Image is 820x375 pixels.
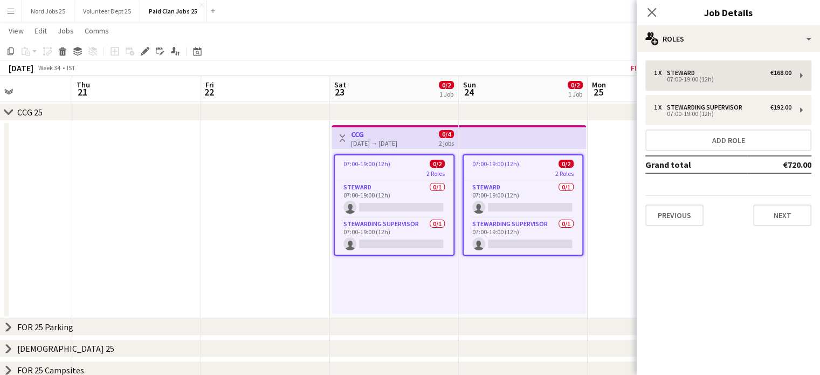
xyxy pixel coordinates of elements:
span: View [9,26,24,36]
span: 0/4 [439,130,454,138]
td: Grand total [645,156,747,173]
div: 1 Job [439,90,453,98]
div: 2 jobs [439,138,454,147]
div: Stewarding Supervisor [667,104,747,111]
span: 24 [461,86,476,98]
a: Edit [30,24,51,38]
span: Fri [205,80,214,90]
div: 07:00-19:00 (12h) [654,77,791,82]
span: Edit [35,26,47,36]
span: Comms [85,26,109,36]
div: 1 Job [568,90,582,98]
div: 1 x [654,104,667,111]
h3: Job Details [637,5,820,19]
app-card-role: Stewarding Supervisor0/107:00-19:00 (12h) [335,218,453,255]
div: Steward [667,69,699,77]
a: View [4,24,28,38]
button: Add role [645,129,811,151]
h3: CCG [351,129,397,139]
span: Jobs [58,26,74,36]
span: 0/2 [439,81,454,89]
div: €192.00 [770,104,791,111]
span: 23 [333,86,346,98]
button: Volunteer Dept 25 [74,1,140,22]
div: FOR 25 Parking [17,322,73,332]
span: Thu [77,80,90,90]
div: 1 x [654,69,667,77]
app-card-role: Stewarding Supervisor0/107:00-19:00 (12h) [464,218,582,255]
div: €168.00 [770,69,791,77]
div: CCG 25 [17,107,43,118]
button: Fix 5 errors [626,61,679,75]
app-job-card: 07:00-19:00 (12h)0/22 RolesSteward0/107:00-19:00 (12h) Stewarding Supervisor0/107:00-19:00 (12h) [334,154,454,256]
span: Week 34 [36,64,63,72]
span: 2 Roles [555,169,574,178]
span: 0/2 [568,81,583,89]
app-card-role: Steward0/107:00-19:00 (12h) [464,181,582,218]
td: €720.00 [747,156,811,173]
span: 0/2 [430,160,445,168]
div: Roles [637,26,820,52]
span: 25 [590,86,606,98]
app-card-role: Steward0/107:00-19:00 (12h) [335,181,453,218]
div: [DATE] → [DATE] [351,139,397,147]
div: IST [67,64,75,72]
div: [DEMOGRAPHIC_DATA] 25 [17,343,114,354]
div: 07:00-19:00 (12h) [654,111,791,117]
span: 22 [204,86,214,98]
button: Previous [645,204,704,226]
button: Paid Clan Jobs 25 [140,1,206,22]
a: Jobs [53,24,78,38]
span: 07:00-19:00 (12h) [343,160,390,168]
app-job-card: 07:00-19:00 (12h)0/22 RolesSteward0/107:00-19:00 (12h) Stewarding Supervisor0/107:00-19:00 (12h) [463,154,583,256]
span: Sun [463,80,476,90]
button: Nord Jobs 25 [22,1,74,22]
span: 21 [75,86,90,98]
span: 2 Roles [426,169,445,178]
span: 07:00-19:00 (12h) [472,160,519,168]
span: Sat [334,80,346,90]
span: 0/2 [559,160,574,168]
button: Next [753,204,811,226]
a: Comms [80,24,113,38]
div: [DATE] [9,63,33,73]
span: Mon [592,80,606,90]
